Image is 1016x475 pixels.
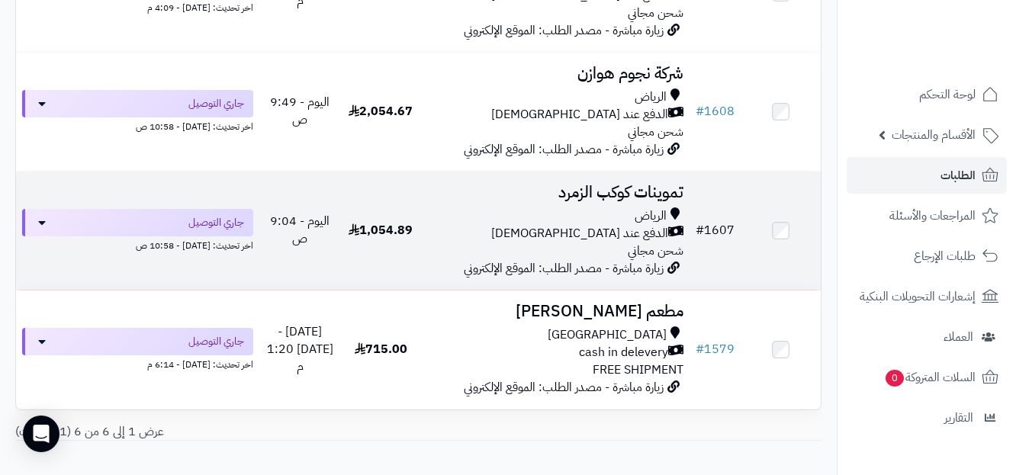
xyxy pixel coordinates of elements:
[912,41,1002,73] img: logo-2.png
[884,367,976,388] span: السلات المتروكة
[635,207,667,225] span: الرياض
[427,303,683,320] h3: مطعم [PERSON_NAME]
[847,157,1007,194] a: الطلبات
[696,221,704,239] span: #
[847,197,1007,234] a: المراجعات والأسئلة
[427,184,683,201] h3: تموينات كوكب الزمرد
[628,242,683,260] span: شحن مجاني
[22,355,253,371] div: اخر تحديث: [DATE] - 6:14 م
[349,221,413,239] span: 1,054.89
[23,416,59,452] div: Open Intercom Messenger
[270,93,330,129] span: اليوم - 9:49 ص
[267,323,333,376] span: [DATE] - [DATE] 1:20 م
[892,124,976,146] span: الأقسام والمنتجات
[427,65,683,82] h3: شركة نجوم هوازن
[847,278,1007,315] a: إشعارات التحويلات البنكية
[188,96,244,111] span: جاري التوصيل
[940,165,976,186] span: الطلبات
[944,407,973,428] span: التقارير
[464,378,664,396] span: زيارة مباشرة - مصدر الطلب: الموقع الإلكتروني
[847,319,1007,355] a: العملاء
[188,215,244,230] span: جاري التوصيل
[22,117,253,133] div: اخر تحديث: [DATE] - 10:58 ص
[22,236,253,252] div: اخر تحديث: [DATE] - 10:58 ص
[349,102,413,120] span: 2,054.67
[628,4,683,22] span: شحن مجاني
[860,286,976,307] span: إشعارات التحويلات البنكية
[696,340,735,358] a: #1579
[464,21,664,40] span: زيارة مباشرة - مصدر الطلب: الموقع الإلكتروني
[464,140,664,159] span: زيارة مباشرة - مصدر الطلب: الموقع الإلكتروني
[548,326,667,344] span: [GEOGRAPHIC_DATA]
[889,205,976,226] span: المراجعات والأسئلة
[491,106,668,124] span: الدفع عند [DEMOGRAPHIC_DATA]
[4,423,419,441] div: عرض 1 إلى 6 من 6 (1 صفحات)
[696,102,735,120] a: #1608
[847,400,1007,436] a: التقارير
[696,102,704,120] span: #
[847,238,1007,274] a: طلبات الإرجاع
[491,225,668,242] span: الدفع عند [DEMOGRAPHIC_DATA]
[188,334,244,349] span: جاري التوصيل
[914,246,976,267] span: طلبات الإرجاع
[635,88,667,106] span: الرياض
[919,84,976,105] span: لوحة التحكم
[944,326,973,348] span: العملاء
[696,340,704,358] span: #
[847,76,1007,113] a: لوحة التحكم
[464,259,664,278] span: زيارة مباشرة - مصدر الطلب: الموقع الإلكتروني
[847,359,1007,396] a: السلات المتروكة0
[593,361,683,379] span: FREE SHIPMENT
[579,344,668,361] span: cash in delevery
[270,212,330,248] span: اليوم - 9:04 ص
[628,123,683,141] span: شحن مجاني
[696,221,735,239] a: #1607
[886,370,904,387] span: 0
[355,340,407,358] span: 715.00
